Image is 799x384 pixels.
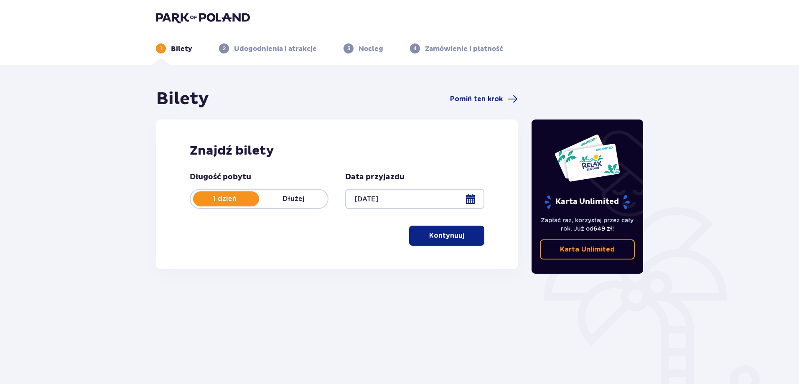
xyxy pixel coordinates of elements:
[171,44,192,53] p: Bilety
[223,45,226,52] p: 2
[345,172,405,182] p: Data przyjazdu
[560,245,615,254] p: Karta Unlimited
[259,194,328,203] p: Dłużej
[190,172,251,182] p: Długość pobytu
[156,89,209,109] h1: Bilety
[450,94,503,104] span: Pomiń ten krok
[544,195,631,209] p: Karta Unlimited
[450,94,518,104] a: Pomiń ten krok
[593,225,612,232] span: 649 zł
[540,216,635,233] p: Zapłać raz, korzystaj przez cały rok. Już od !
[429,231,464,240] p: Kontynuuj
[359,44,383,53] p: Nocleg
[156,12,250,23] img: Park of Poland logo
[409,226,484,246] button: Kontynuuj
[190,143,484,159] h2: Znajdź bilety
[347,45,350,52] p: 3
[191,194,259,203] p: 1 dzień
[425,44,503,53] p: Zamówienie i płatność
[160,45,162,52] p: 1
[413,45,417,52] p: 4
[234,44,317,53] p: Udogodnienia i atrakcje
[540,239,635,259] a: Karta Unlimited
